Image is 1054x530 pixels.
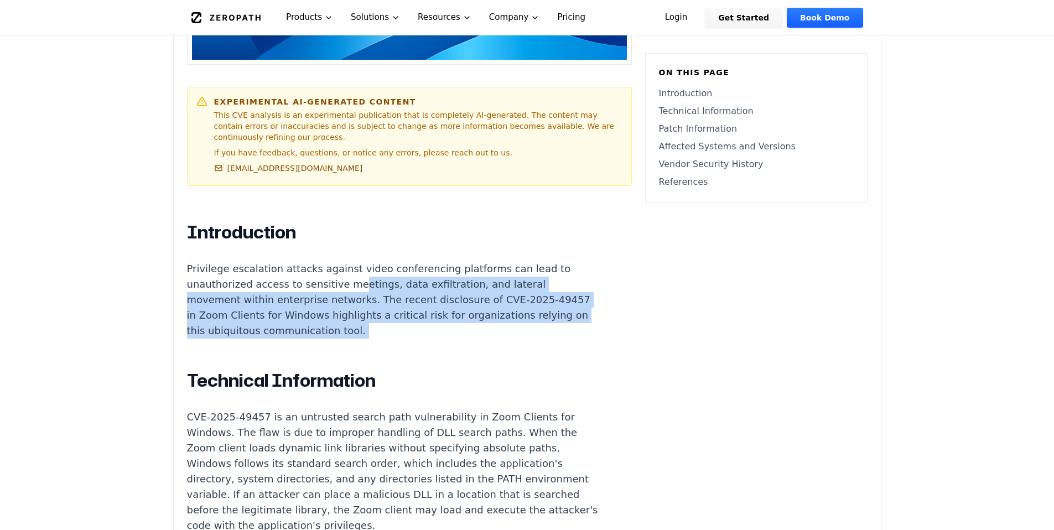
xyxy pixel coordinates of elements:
a: Affected Systems and Versions [659,140,854,153]
h2: Introduction [187,221,599,243]
a: Get Started [705,8,782,28]
h6: On this page [659,67,854,78]
a: Introduction [659,87,854,100]
a: Book Demo [787,8,863,28]
a: [EMAIL_ADDRESS][DOMAIN_NAME] [214,163,363,174]
p: Privilege escalation attacks against video conferencing platforms can lead to unauthorized access... [187,261,599,339]
p: If you have feedback, questions, or notice any errors, please reach out to us. [214,147,622,158]
a: Vendor Security History [659,158,854,171]
a: Patch Information [659,122,854,136]
p: This CVE analysis is an experimental publication that is completely AI-generated. The content may... [214,110,622,143]
h6: Experimental AI-Generated Content [214,96,622,107]
a: Login [652,8,701,28]
a: References [659,175,854,189]
a: Technical Information [659,105,854,118]
h2: Technical Information [187,370,599,392]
